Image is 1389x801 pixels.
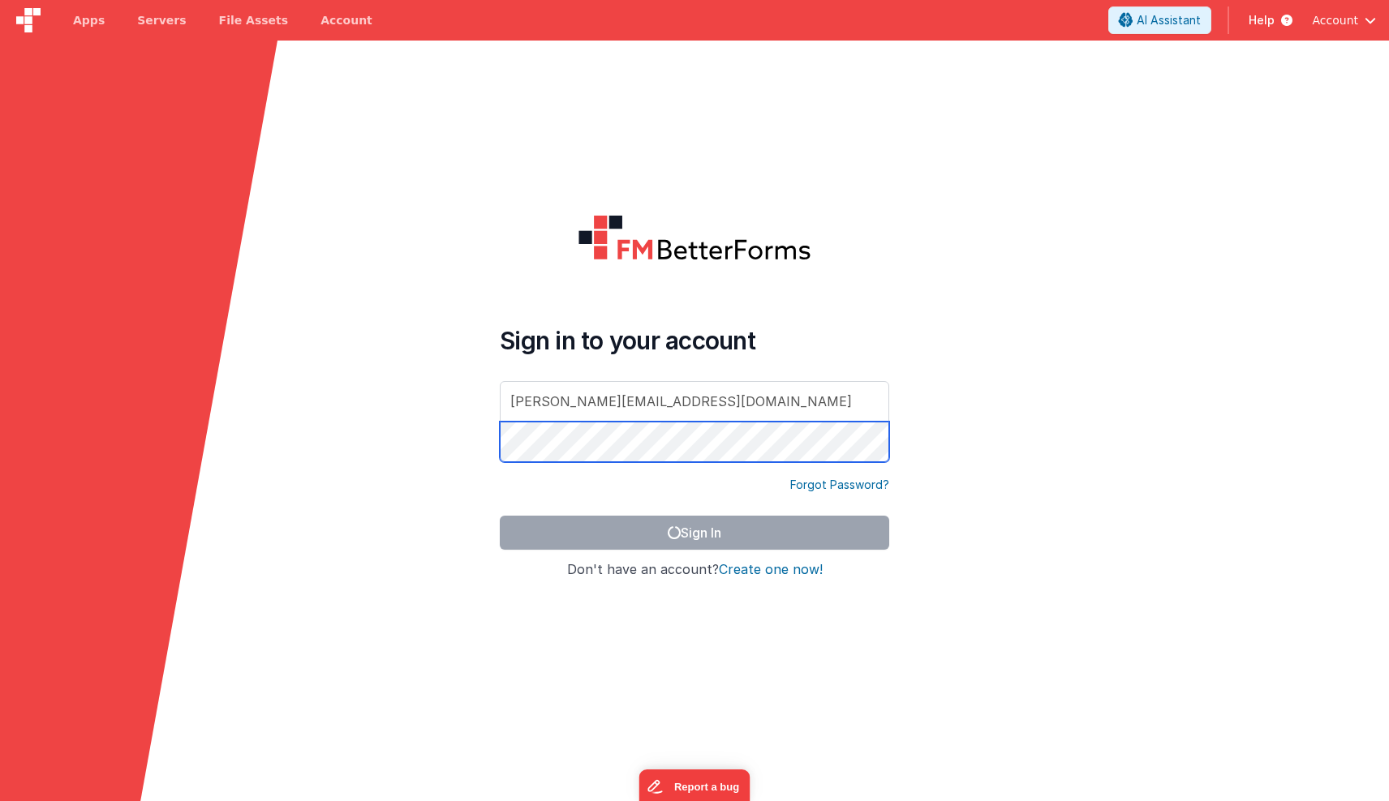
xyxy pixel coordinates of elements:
[1312,12,1376,28] button: Account
[1137,12,1201,28] span: AI Assistant
[500,381,889,422] input: Email Address
[719,563,823,577] button: Create one now!
[219,12,289,28] span: File Assets
[790,477,889,493] a: Forgot Password?
[1108,6,1211,34] button: AI Assistant
[500,326,889,355] h4: Sign in to your account
[73,12,105,28] span: Apps
[1312,12,1358,28] span: Account
[1249,12,1275,28] span: Help
[137,12,186,28] span: Servers
[500,516,889,550] button: Sign In
[500,563,889,577] h4: Don't have an account?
